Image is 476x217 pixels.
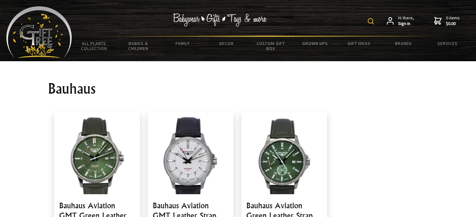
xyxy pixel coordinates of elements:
span: Hi there, [398,15,414,26]
strong: $0.00 [446,21,460,27]
img: Babywear - Gifts - Toys & more [173,13,267,27]
a: 0 items$0.00 [434,15,460,26]
a: All Plants Collection [72,37,116,55]
h1: Bauhaus [48,81,428,96]
a: Gift Ideas [337,37,381,50]
a: Decor [205,37,249,50]
a: Brands [381,37,426,50]
a: Hi there,Sign in [387,15,414,26]
img: product search [368,18,374,24]
a: Services [426,37,470,50]
a: Custom Gift Box [249,37,293,55]
a: Family [160,37,204,50]
span: 0 items [446,15,460,26]
a: Grown Ups [293,37,337,50]
img: Babyware - Gifts - Toys and more... [6,6,72,58]
strong: Sign in [398,21,414,27]
a: Babies & Children [116,37,160,55]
